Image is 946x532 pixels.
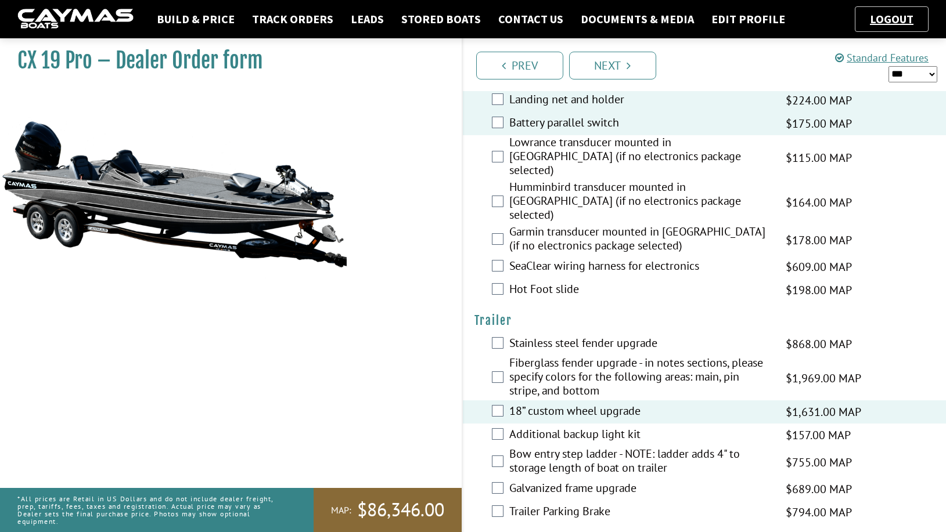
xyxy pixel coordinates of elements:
a: Leads [345,12,390,27]
p: *All prices are Retail in US Dollars and do not include dealer freight, prep, tariffs, fees, taxe... [17,489,287,531]
label: Trailer Parking Brake [509,504,772,521]
span: MAP: [331,504,351,516]
a: Next [569,52,656,79]
span: $1,631.00 MAP [786,403,861,421]
a: Build & Price [151,12,240,27]
a: Stored Boats [395,12,487,27]
span: $868.00 MAP [786,335,852,353]
label: Galvanized frame upgrade [509,481,772,498]
label: Battery parallel switch [509,115,772,132]
a: Contact Us [492,12,569,27]
span: $689.00 MAP [786,480,852,498]
span: $609.00 MAP [786,258,852,276]
label: Bow entry step ladder - NOTE: ladder adds 4" to storage length of boat on trailer [509,447,772,477]
label: Additional backup light kit [509,427,772,444]
label: Hot Foot slide [509,282,772,299]
label: Fiberglass fender upgrade - in notes sections, please specify colors for the following areas: mai... [509,356,772,400]
label: Landing net and holder [509,92,772,109]
span: $164.00 MAP [786,194,852,211]
span: $175.00 MAP [786,115,852,132]
label: 18” custom wheel upgrade [509,404,772,421]
span: $115.00 MAP [786,149,852,167]
a: Documents & Media [575,12,700,27]
label: Garmin transducer mounted in [GEOGRAPHIC_DATA] (if no electronics package selected) [509,225,772,255]
label: Stainless steel fender upgrade [509,336,772,353]
a: Logout [864,12,919,26]
label: Humminbird transducer mounted in [GEOGRAPHIC_DATA] (if no electronics package selected) [509,180,772,225]
span: $178.00 MAP [786,231,852,249]
img: caymas-dealer-connect-2ed40d3bc7270c1d8d7ffb4b79bf05adc795679939227970def78ec6f6c03838.gif [17,9,134,30]
span: $157.00 MAP [786,426,851,444]
h4: Trailer [474,313,935,328]
span: $198.00 MAP [786,281,852,299]
label: SeaClear wiring harness for electronics [509,259,772,276]
a: Edit Profile [706,12,791,27]
label: Lowrance transducer mounted in [GEOGRAPHIC_DATA] (if no electronics package selected) [509,135,772,180]
span: $755.00 MAP [786,454,852,471]
a: Prev [476,52,563,79]
h1: CX 19 Pro – Dealer Order form [17,48,433,74]
span: $1,969.00 MAP [786,370,861,387]
span: $86,346.00 [357,498,444,522]
span: $224.00 MAP [786,92,852,109]
a: MAP:$86,346.00 [314,488,462,532]
a: Standard Features [835,51,929,64]
a: Track Orders [246,12,339,27]
span: $794.00 MAP [786,504,852,521]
